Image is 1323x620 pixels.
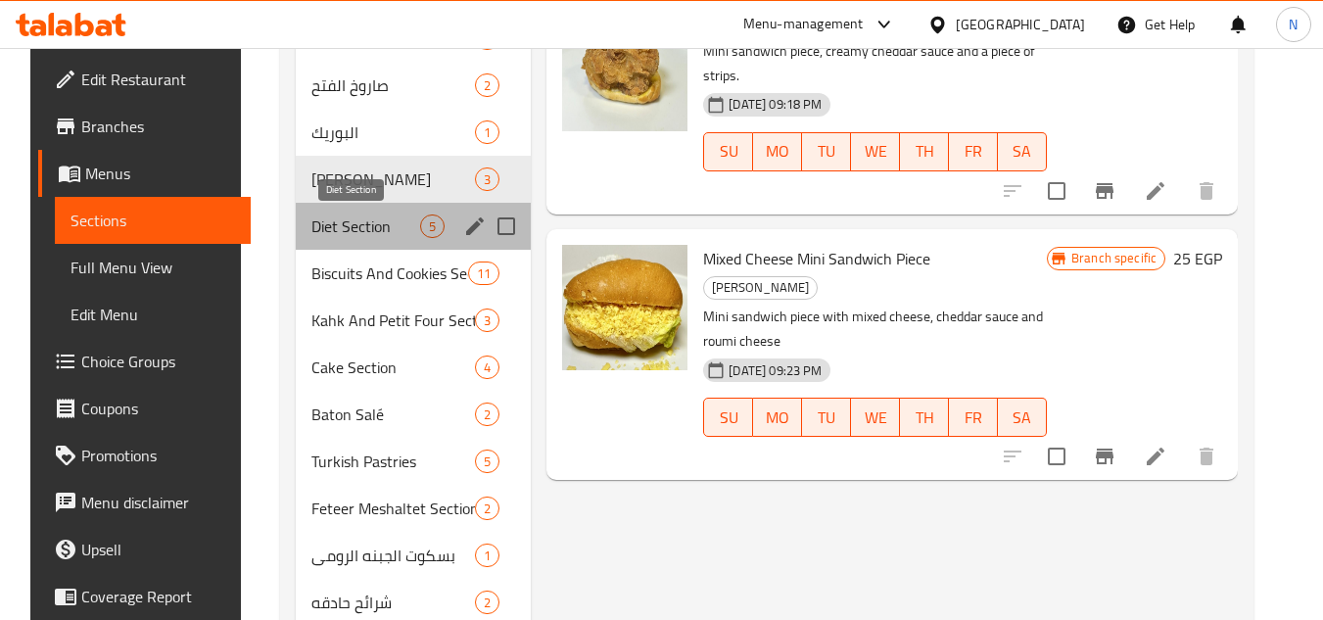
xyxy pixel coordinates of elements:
[311,403,475,426] span: Baton Salé
[1183,167,1230,215] button: delete
[562,245,687,370] img: Mixed Cheese Mini Sandwich Piece
[802,132,851,171] button: TU
[712,404,745,432] span: SU
[81,350,236,373] span: Choice Groups
[421,217,444,236] span: 5
[38,573,252,620] a: Coverage Report
[957,137,990,166] span: FR
[475,309,499,332] div: items
[703,244,930,273] span: Mixed Cheese Mini Sandwich Piece
[753,398,802,437] button: MO
[296,109,532,156] div: البوريك1
[55,291,252,338] a: Edit Menu
[71,209,236,232] span: Sections
[296,156,532,203] div: [PERSON_NAME]3
[38,385,252,432] a: Coupons
[55,244,252,291] a: Full Menu View
[296,62,532,109] div: صاروخ الفتح2
[38,526,252,573] a: Upsell
[859,137,892,166] span: WE
[311,591,475,614] span: شرائح حادقه
[311,497,475,520] span: Feteer Meshaltet Section
[1173,245,1222,272] h6: 25 EGP
[475,591,499,614] div: items
[311,450,475,473] span: Turkish Pastries
[704,276,817,299] span: [PERSON_NAME]
[1006,404,1039,432] span: SA
[38,432,252,479] a: Promotions
[476,123,498,142] span: 1
[296,203,532,250] div: Diet Section5edit
[908,404,941,432] span: TH
[475,356,499,379] div: items
[311,167,475,191] span: [PERSON_NAME]
[1063,249,1164,267] span: Branch specific
[311,120,475,144] span: البوريك
[71,256,236,279] span: Full Menu View
[55,197,252,244] a: Sections
[761,404,794,432] span: MO
[753,132,802,171] button: MO
[476,358,498,377] span: 4
[81,491,236,514] span: Menu disclaimer
[38,479,252,526] a: Menu disclaimer
[802,398,851,437] button: TU
[1081,433,1128,480] button: Branch-specific-item
[998,398,1047,437] button: SA
[38,103,252,150] a: Branches
[810,404,843,432] span: TU
[311,544,475,567] span: بسكوت الجبنه الرومى
[703,398,753,437] button: SU
[712,137,745,166] span: SU
[475,73,499,97] div: items
[469,264,498,283] span: 11
[761,137,794,166] span: MO
[1289,14,1298,35] span: N
[296,485,532,532] div: Feteer Meshaltet Section2
[1006,137,1039,166] span: SA
[296,297,532,344] div: Kahk And Petit Four Section3
[562,6,687,131] img: Mini Strips Sandwich Piece
[703,276,818,300] div: مينى ساندوتش
[296,391,532,438] div: Baton Salé2
[1144,445,1167,468] a: Edit menu item
[1183,433,1230,480] button: delete
[859,404,892,432] span: WE
[998,132,1047,171] button: SA
[311,309,475,332] span: Kahk And Petit Four Section
[476,453,498,471] span: 5
[703,305,1047,354] p: Mini sandwich piece with mixed cheese, cheddar sauce and roumi cheese
[296,250,532,297] div: Biscuits And Cookies Section11
[460,212,490,241] button: edit
[38,56,252,103] a: Edit Restaurant
[81,115,236,138] span: Branches
[908,137,941,166] span: TH
[1144,179,1167,203] a: Edit menu item
[475,403,499,426] div: items
[476,547,498,565] span: 1
[810,137,843,166] span: TU
[311,262,468,285] span: Biscuits And Cookies Section
[420,215,445,238] div: items
[1036,436,1077,477] span: Select to update
[900,398,949,437] button: TH
[1036,170,1077,212] span: Select to update
[475,544,499,567] div: items
[81,585,236,608] span: Coverage Report
[468,262,499,285] div: items
[949,132,998,171] button: FR
[703,132,753,171] button: SU
[81,68,236,91] span: Edit Restaurant
[957,404,990,432] span: FR
[475,120,499,144] div: items
[311,73,475,97] div: صاروخ الفتح
[721,95,829,114] span: [DATE] 09:18 PM
[311,356,475,379] span: Cake Section
[476,405,498,424] span: 2
[81,538,236,561] span: Upsell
